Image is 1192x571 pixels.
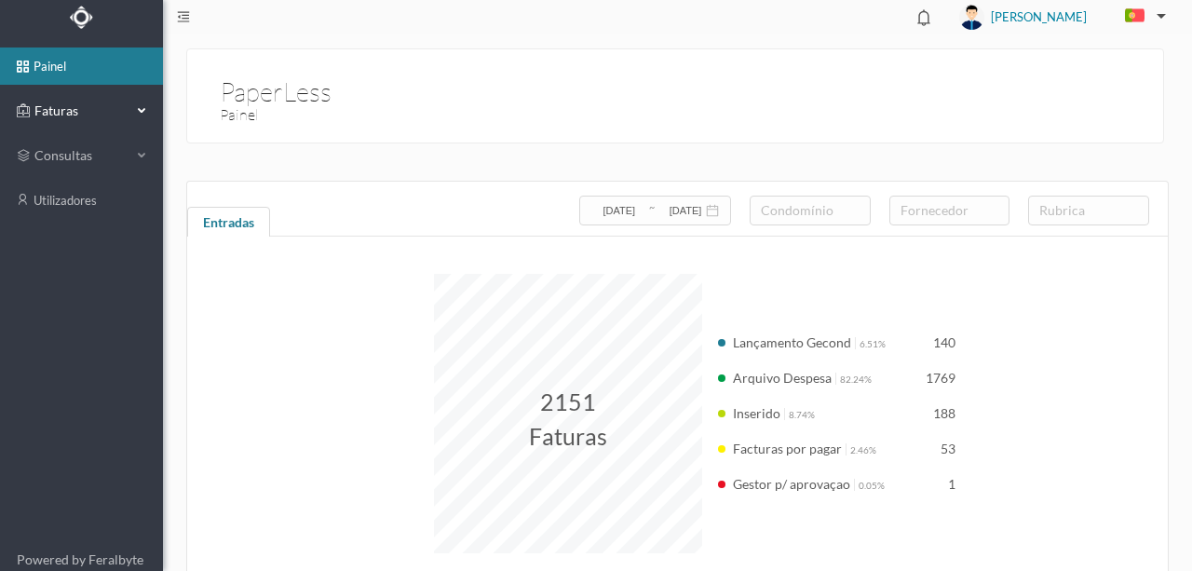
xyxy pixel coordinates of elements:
input: Data final [657,200,713,221]
span: 188 [933,405,955,421]
span: 82.24% [840,374,872,385]
img: user_titan3.af2715ee.jpg [959,5,984,30]
span: 0.05% [859,480,885,491]
input: Data inicial [590,200,647,221]
i: icon: menu-fold [177,10,190,23]
h1: PaperLess [220,72,332,79]
div: condomínio [761,201,851,220]
span: 1 [948,476,955,492]
div: Entradas [187,207,270,244]
div: rubrica [1039,201,1130,220]
span: 8.74% [789,409,815,420]
i: icon: bell [912,6,936,30]
span: 53 [941,441,955,456]
i: icon: calendar [706,204,719,217]
span: 2151 Faturas [529,387,607,451]
span: Arquivo Despesa [733,370,832,386]
h3: Painel [220,103,684,127]
span: Lançamento Gecond [733,334,851,350]
span: Facturas por pagar [733,441,842,456]
span: 2.46% [850,444,876,455]
span: 1769 [926,370,955,386]
span: 6.51% [860,338,886,349]
button: PT [1110,2,1173,32]
span: Inserido [733,405,780,421]
span: consultas [34,146,128,165]
span: Faturas [30,102,132,120]
img: Logo [70,6,93,29]
span: Gestor p/ aprovaçao [733,476,850,492]
div: fornecedor [901,201,991,220]
span: 140 [933,334,955,350]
